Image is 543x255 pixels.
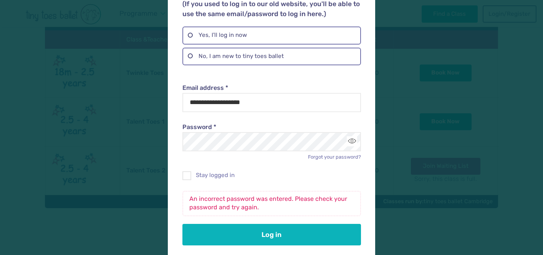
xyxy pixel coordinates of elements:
[182,171,361,179] label: Stay logged in
[182,48,361,65] label: No, I am new to tiny toes ballet
[308,154,361,160] a: Forgot your password?
[182,84,361,92] label: Email address *
[182,224,361,245] button: Log in
[182,191,361,216] p: An incorrect password was entered. Please check your password and try again.
[182,26,361,44] label: Yes, I'll log in now
[347,136,357,147] button: Toggle password visibility
[182,123,361,131] label: Password *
